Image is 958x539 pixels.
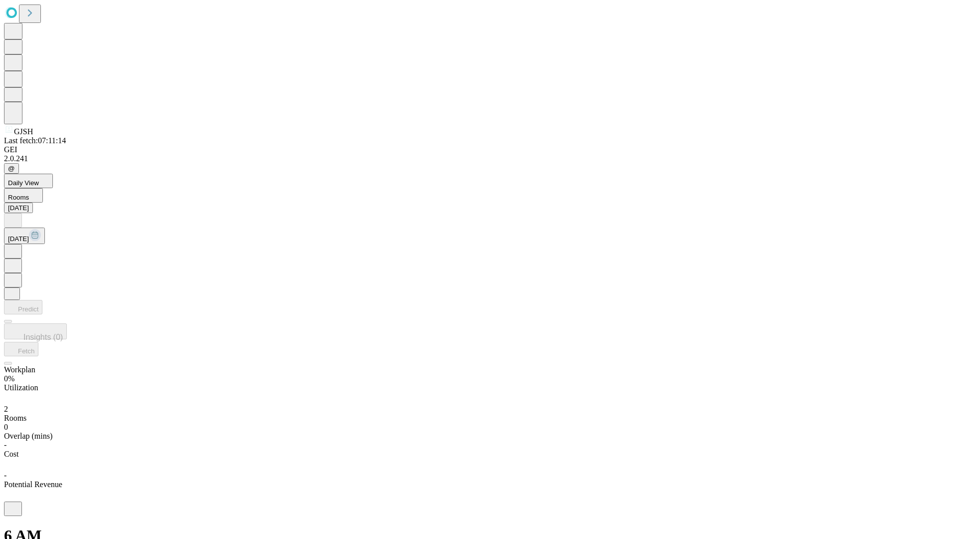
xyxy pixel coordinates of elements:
button: Fetch [4,342,38,356]
span: Daily View [8,179,39,187]
span: 0% [4,374,14,383]
span: @ [8,165,15,172]
span: Overlap (mins) [4,432,52,440]
span: Utilization [4,383,38,392]
span: 0 [4,423,8,431]
button: @ [4,163,19,174]
div: 2.0.241 [4,154,954,163]
span: Rooms [8,194,29,201]
span: [DATE] [8,235,29,243]
button: Daily View [4,174,53,188]
span: Rooms [4,414,26,422]
span: Insights (0) [23,333,63,341]
span: Workplan [4,365,35,374]
button: [DATE] [4,203,33,213]
span: Cost [4,450,18,458]
span: Potential Revenue [4,480,62,489]
span: Last fetch: 07:11:14 [4,136,66,145]
button: Rooms [4,188,43,203]
button: Insights (0) [4,323,67,339]
span: - [4,471,6,480]
span: 2 [4,405,8,413]
span: - [4,441,6,449]
button: [DATE] [4,228,45,244]
button: Predict [4,300,42,314]
div: GEI [4,145,954,154]
span: GJSH [14,127,33,136]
